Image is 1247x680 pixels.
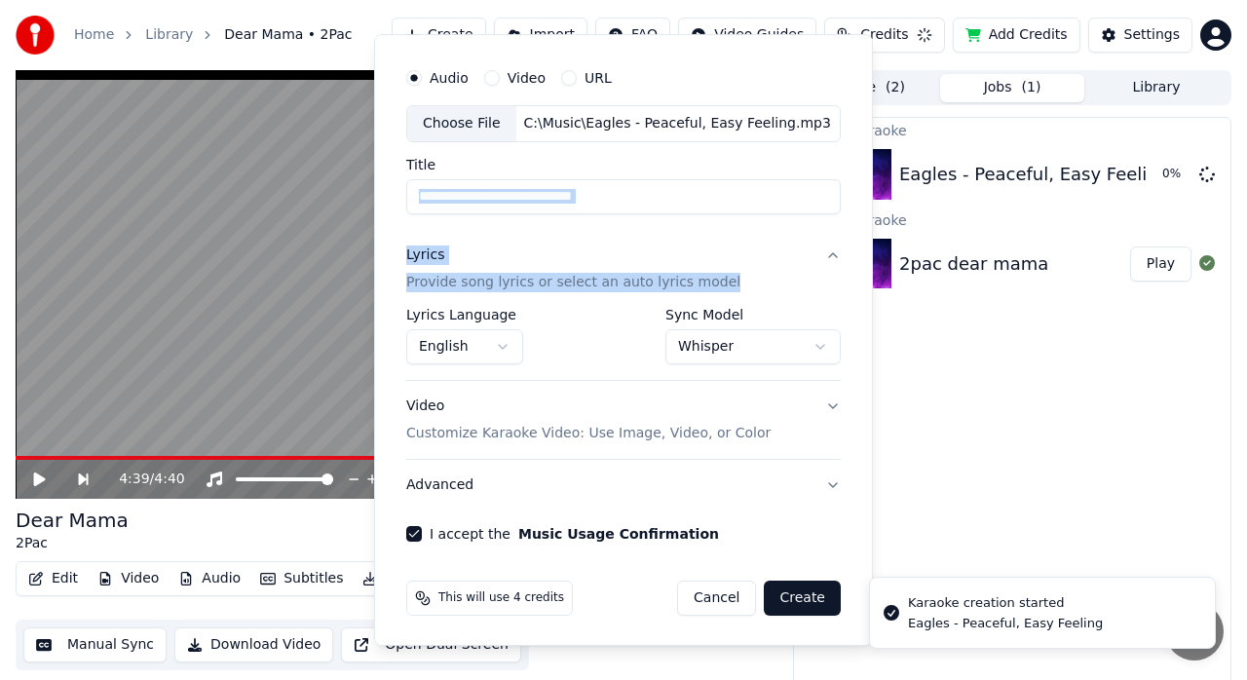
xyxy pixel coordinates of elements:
[430,71,469,85] label: Audio
[406,230,841,308] button: LyricsProvide song lyrics or select an auto lyrics model
[764,581,841,616] button: Create
[406,308,523,321] label: Lyrics Language
[406,158,841,171] label: Title
[407,106,516,141] div: Choose File
[406,273,740,292] p: Provide song lyrics or select an auto lyrics model
[518,527,719,541] button: I accept the
[665,308,841,321] label: Sync Model
[406,246,444,265] div: Lyrics
[508,71,546,85] label: Video
[406,460,841,510] button: Advanced
[438,590,564,606] span: This will use 4 credits
[406,308,841,380] div: LyricsProvide song lyrics or select an auto lyrics model
[585,71,612,85] label: URL
[406,397,771,443] div: Video
[516,114,839,133] div: C:\Music\Eagles - Peaceful, Easy Feeling.mp3
[430,527,719,541] label: I accept the
[677,581,756,616] button: Cancel
[406,424,771,443] p: Customize Karaoke Video: Use Image, Video, or Color
[406,381,841,459] button: VideoCustomize Karaoke Video: Use Image, Video, or Color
